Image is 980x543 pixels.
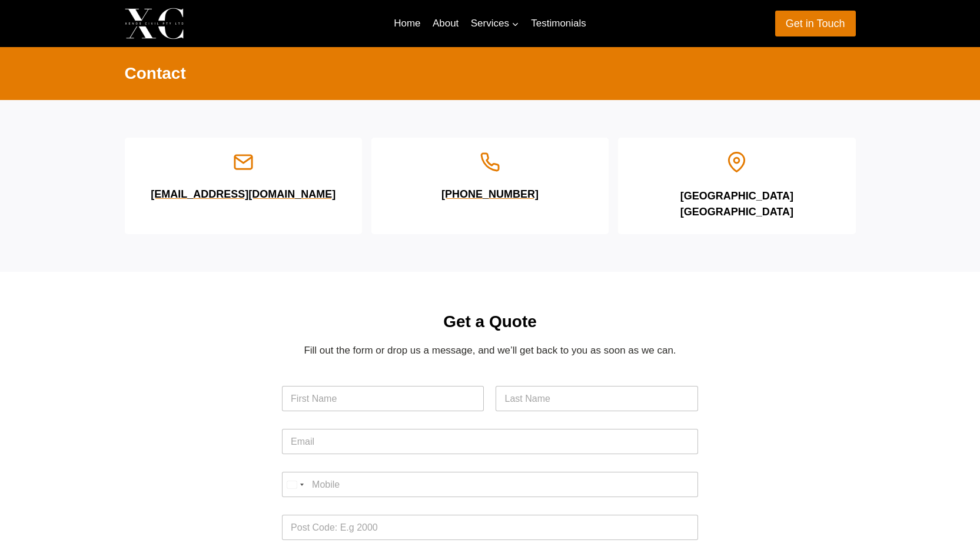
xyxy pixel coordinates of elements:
[525,9,592,38] a: Testimonials
[427,9,465,38] a: About
[282,515,698,540] input: Post Code: E.g 2000
[386,172,594,202] a: [PHONE_NUMBER]
[632,188,841,220] h6: [GEOGRAPHIC_DATA] [GEOGRAPHIC_DATA]
[496,386,697,411] input: Last Name
[471,15,519,31] span: Services
[282,309,698,334] h2: Get a Quote
[125,8,276,39] a: Xenos Civil
[194,14,276,32] p: Xenos Civil
[125,61,856,86] h2: Contact
[282,472,698,497] input: Mobile
[125,8,184,39] img: Xenos Civil
[775,11,856,36] a: Get in Touch
[282,472,308,497] button: Selected country
[465,9,526,38] a: Services
[388,9,592,38] nav: Primary Navigation
[388,9,427,38] a: Home
[139,172,348,202] a: [EMAIL_ADDRESS][DOMAIN_NAME]
[282,342,698,358] p: Fill out the form or drop us a message, and we’ll get back to you as soon as we can.
[282,429,698,454] input: Email
[282,386,484,411] input: First Name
